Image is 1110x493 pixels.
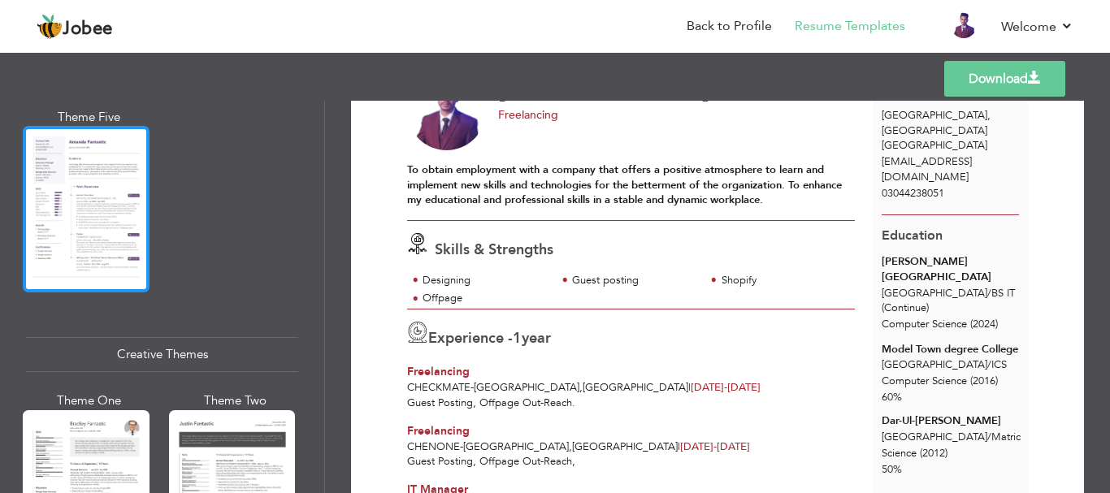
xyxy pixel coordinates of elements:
[407,380,470,395] span: Checkmate
[26,42,39,55] img: website_grey.svg
[882,154,972,184] span: [EMAIL_ADDRESS][DOMAIN_NAME]
[498,107,558,123] span: Freelancing
[691,380,761,395] span: [DATE]
[713,439,717,454] span: -
[987,357,991,372] span: /
[569,439,572,454] span: ,
[26,337,298,372] div: Creative Themes
[513,328,551,349] label: year
[26,26,39,39] img: logo_orange.svg
[37,14,113,40] a: Jobee
[882,227,943,244] span: Education
[987,286,991,301] span: /
[1001,17,1073,37] a: Welcome
[474,380,579,395] span: [GEOGRAPHIC_DATA]
[407,162,842,207] strong: To obtain employment with a company that offers a positive atmosphere to learn and implement new ...
[407,439,460,454] span: ChenOne
[882,254,1019,284] div: [PERSON_NAME][GEOGRAPHIC_DATA]
[873,108,1028,154] div: [GEOGRAPHIC_DATA]
[882,374,967,388] span: Computer Science
[882,462,902,477] span: 50%
[882,84,957,102] span: Contact Info
[882,108,987,123] span: [GEOGRAPHIC_DATA]
[795,17,905,36] a: Resume Templates
[680,439,717,454] span: [DATE]
[987,430,991,444] span: /
[44,94,57,107] img: tab_domain_overview_orange.svg
[572,273,696,288] div: Guest posting
[26,109,153,126] div: Theme Five
[882,342,1019,357] div: Model Town degree College
[407,364,470,379] span: Freelancing
[63,20,113,38] span: Jobee
[691,380,727,395] span: [DATE]
[970,317,998,331] span: (2024)
[26,392,153,409] div: Theme One
[583,380,688,395] span: [GEOGRAPHIC_DATA]
[882,390,902,404] span: 60%
[688,380,691,395] span: |
[423,273,547,288] div: Designing
[435,240,553,260] span: Skills & Strengths
[180,96,274,106] div: Keywords by Traffic
[882,413,1019,429] div: Dar-Ul-[PERSON_NAME]
[687,17,772,36] a: Back to Profile
[882,138,987,153] span: [GEOGRAPHIC_DATA]
[172,392,299,409] div: Theme Two
[882,286,1015,316] span: [GEOGRAPHIC_DATA] BS IT (Continue)
[463,439,569,454] span: [GEOGRAPHIC_DATA]
[398,454,864,469] div: Guest Posting, Offpage Out-Reach,
[470,380,474,395] span: -
[970,374,998,388] span: (2016)
[722,273,846,288] div: Shopify
[42,42,179,55] div: Domain: [DOMAIN_NAME]
[423,291,547,306] div: Offpage
[882,430,1021,444] span: [GEOGRAPHIC_DATA] Matric
[987,108,991,123] span: ,
[407,423,470,439] span: Freelancing
[460,439,463,454] span: -
[579,380,583,395] span: ,
[680,439,750,454] span: [DATE]
[882,357,1007,372] span: [GEOGRAPHIC_DATA] ICS
[398,396,864,411] div: Guest Posting, Offpage Out-Reach.
[678,439,680,454] span: |
[407,71,487,151] img: No image
[46,26,80,39] div: v 4.0.24
[724,380,727,395] span: -
[920,446,947,461] span: (2012)
[37,14,63,40] img: jobee.io
[882,186,944,201] span: 03044238051
[572,439,678,454] span: [GEOGRAPHIC_DATA]
[944,61,1065,97] a: Download
[162,94,175,107] img: tab_keywords_by_traffic_grey.svg
[882,317,967,331] span: Computer Science
[882,446,917,461] span: Science
[513,328,522,348] span: 1
[62,96,145,106] div: Domain Overview
[951,12,977,38] img: Profile Img
[428,328,513,348] span: Experience -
